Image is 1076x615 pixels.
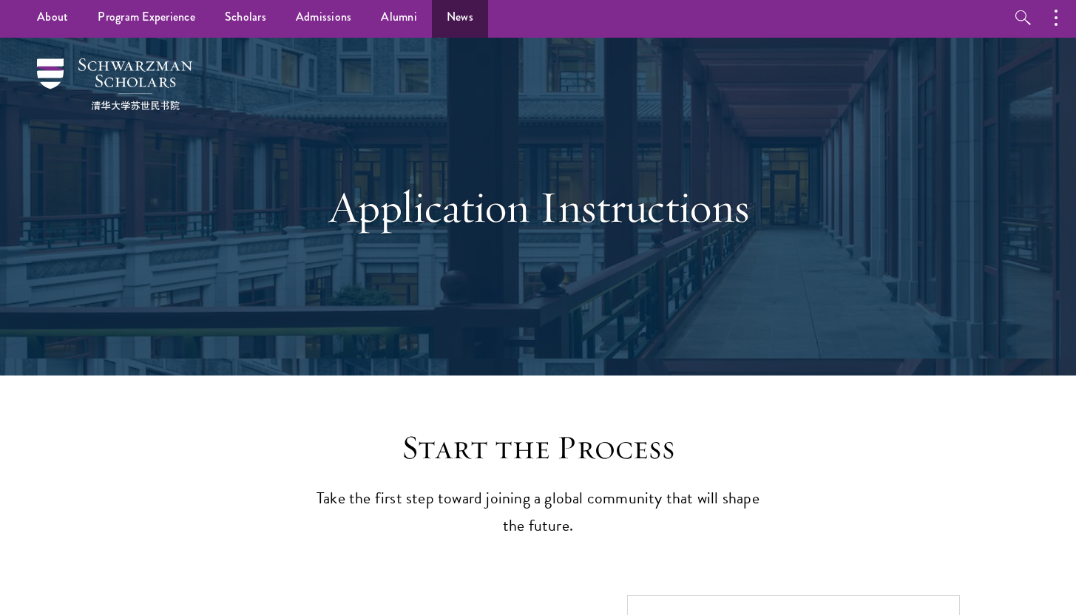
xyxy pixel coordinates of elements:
p: Take the first step toward joining a global community that will shape the future. [309,485,768,540]
h1: Application Instructions [283,180,794,234]
h2: Start the Process [309,427,768,469]
img: Schwarzman Scholars [37,58,192,110]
